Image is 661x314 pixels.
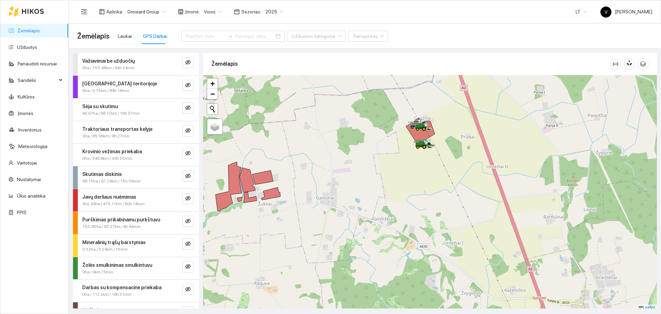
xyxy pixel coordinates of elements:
span: calendar [234,9,240,14]
div: Javų derliaus nuėmimas402.44ha / 476.11km / 80h 14mineye-invisible [73,189,199,211]
button: eye-invisible [182,125,193,136]
span: LT [576,7,587,17]
span: eye-invisible [185,105,191,112]
a: Kultūros [18,94,35,100]
div: Skutimas diskinis48.15ha / 97.24km / 15h 59mineye-invisible [73,166,199,189]
strong: Krovinio vežimas priekaba [82,149,142,154]
a: Inventorius [18,127,42,133]
a: Nustatymai [17,177,41,182]
input: Pabaigos data [235,32,274,40]
button: eye-invisible [182,261,193,272]
div: Važiavimai be užduočių0ha / 155.46km / 94h 24mineye-invisible [73,53,199,75]
span: Sandėlis [18,73,57,87]
span: eye-invisible [185,82,191,89]
button: eye-invisible [182,284,193,295]
div: Darbas su kompensacine priekaba0ha / 112.2km / 16h 31mineye-invisible [73,280,199,302]
div: Purškimas prikabinamu purkštuvu155.85ha / 83.37km / 6h 44mineye-invisible [73,212,199,234]
a: Užduotys [17,44,37,50]
button: eye-invisible [182,239,193,250]
span: 155.85ha / 83.37km / 6h 44min [82,223,141,230]
div: Laukai [118,32,132,40]
button: eye-invisible [182,103,193,114]
input: Pradžios data [186,32,224,40]
a: PPIS [17,210,27,215]
span: 0ha / 155.46km / 94h 24min [82,65,135,71]
span: 402.44ha / 476.11km / 80h 14min [82,201,145,207]
span: swap-right [227,33,233,39]
span: eye-invisible [185,264,191,270]
strong: Skutimas diskinis [82,171,122,177]
span: eye-invisible [185,241,191,248]
strong: Sėja su skutimu [82,104,118,109]
button: eye-invisible [182,216,193,227]
div: Mineralinių trąšų barstymas0.52ha / 0.24km / 15mineye-invisible [73,234,199,257]
strong: Žolės smulkinimas smulkintuvu [82,262,152,268]
a: Leaflet [639,305,655,310]
div: Sėja su skutimu40.07ha / 98.12km / 16h 37mineye-invisible [73,98,199,121]
span: V [605,7,608,18]
span: layout [99,9,105,14]
span: 0ha / 0km / 5min [82,269,113,275]
span: 0ha / 346.6km / 30h 55min [82,155,132,162]
a: Ūkio analitika [17,193,45,199]
strong: Važiavimai be užduočių [82,58,135,64]
span: eye-invisible [185,173,191,180]
strong: Traktoriaus transportas kelyje [82,126,153,132]
span: + [210,79,215,88]
span: Žemėlapis [77,31,109,42]
strong: Javų derliaus nuėmimas [82,194,136,200]
span: 0ha / 112.2km / 16h 31min [82,291,132,298]
strong: Mineralinių trąšų barstymas [82,240,146,245]
a: Vartotojai [17,160,37,166]
span: 48.15ha / 97.24km / 15h 59min [82,178,141,185]
a: Zoom out [207,89,218,99]
div: Traktoriaus transportas kelyje0ha / 85.06km / 8h 27mineye-invisible [73,121,199,144]
div: [GEOGRAPHIC_DATA] teritorijoje0ha / 9.15km / 84h 18mineye-invisible [73,76,199,98]
span: 2025 [265,7,283,17]
span: [PERSON_NAME] [600,9,652,14]
span: Visos [204,7,222,17]
a: Layers [207,119,222,134]
span: 0ha / 85.06km / 8h 27min [82,133,129,139]
div: Žemėlapis [211,54,610,74]
div: GPS Darbai [143,32,167,40]
span: eye-invisible [185,128,191,134]
span: shop [178,9,183,14]
strong: [GEOGRAPHIC_DATA] teritorijoje [82,81,157,86]
span: eye-invisible [185,196,191,202]
span: Sezonas : [241,8,261,15]
button: Initiate a new search [207,104,218,114]
span: Groward Group [127,7,166,17]
strong: Purškimas prikabinamu purkštuvu [82,217,160,222]
span: 40.07ha / 98.12km / 16h 37min [82,110,140,117]
div: Žolės smulkinimas smulkintuvu0ha / 0km / 5mineye-invisible [73,257,199,280]
button: eye-invisible [182,57,193,68]
a: Įmonės [18,111,33,116]
button: eye-invisible [182,80,193,91]
button: column-width [610,59,621,70]
span: Aplinka : [106,8,123,15]
span: eye-invisible [185,218,191,225]
span: − [210,90,215,98]
strong: Darbas su kompensacine priekaba [82,285,161,290]
span: to [227,33,233,39]
span: eye-invisible [185,60,191,66]
button: eye-invisible [182,148,193,159]
button: menu-fold [77,5,91,19]
span: 0.52ha / 0.24km / 15min [82,246,128,253]
span: eye-invisible [185,286,191,293]
span: Įmonė : [185,8,200,15]
span: menu-fold [81,9,87,15]
span: eye-invisible [185,150,191,157]
a: Meteorologija [18,144,48,149]
strong: Mėšlo kratymas [82,307,119,313]
div: Krovinio vežimas priekaba0ha / 346.6km / 30h 55mineye-invisible [73,144,199,166]
span: column-width [610,61,621,67]
a: Zoom in [207,78,218,89]
a: Panaudoti resursai [18,61,57,66]
button: eye-invisible [182,170,193,181]
span: 0ha / 9.15km / 84h 18min [82,87,129,94]
button: eye-invisible [182,193,193,204]
a: Žemėlapis [18,28,40,33]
